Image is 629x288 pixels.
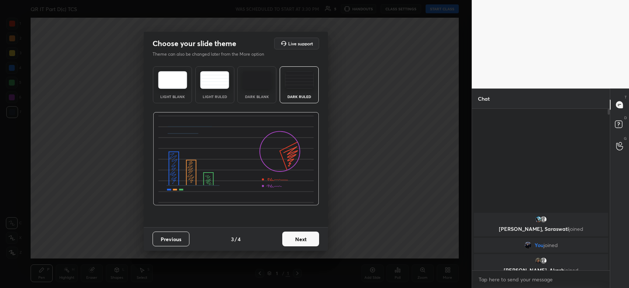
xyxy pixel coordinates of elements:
[535,242,544,248] span: You
[524,242,532,249] img: 3ecc4a16164f415e9c6631d6952294ad.jpg
[153,51,272,58] p: Theme can also be changed later from the More option
[624,136,627,141] p: G
[242,95,272,98] div: Dark Blank
[569,225,583,232] span: joined
[153,232,189,246] button: Previous
[472,89,496,108] p: Chat
[535,257,542,264] img: 6a446bcb84c4426794f05424e671c0bc.jpg
[238,235,241,243] h4: 4
[478,226,604,232] p: [PERSON_NAME], Saraswati
[478,267,604,273] p: [PERSON_NAME], Akash
[544,242,558,248] span: joined
[153,112,319,206] img: darkRuledThemeBanner.864f114c.svg
[288,41,313,46] h5: Live support
[535,216,542,223] img: 52fcd6f986204a4db1ac800e71833895.jpg
[158,71,187,89] img: lightTheme.e5ed3b09.svg
[231,235,234,243] h4: 3
[235,235,237,243] h4: /
[200,95,230,98] div: Light Ruled
[472,211,610,270] div: grid
[625,94,627,100] p: T
[242,71,272,89] img: darkTheme.f0cc69e5.svg
[200,71,229,89] img: lightRuledTheme.5fabf969.svg
[624,115,627,121] p: D
[564,267,579,274] span: joined
[285,71,314,89] img: darkRuledTheme.de295e13.svg
[282,232,319,246] button: Next
[540,257,547,264] img: default.png
[284,95,314,98] div: Dark Ruled
[153,39,236,48] h2: Choose your slide theme
[540,216,547,223] img: default.png
[158,95,187,98] div: Light Blank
